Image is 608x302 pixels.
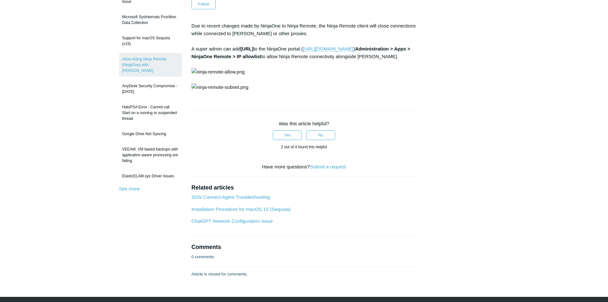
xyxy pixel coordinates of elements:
[191,68,245,76] img: ninja-remote-allow.png
[119,11,182,29] a: Microsoft SysInternals ProcMon Data Collection
[310,164,346,169] a: Submit a request
[191,218,273,224] a: ChatGPT Network Configuration Issue
[119,170,182,182] a: ElasticELAM.sys Driver Issues
[119,101,182,125] a: HaloPSA Error - Cannot call Start on a running or suspended thread.
[303,46,353,52] a: [URL][DOMAIN_NAME]
[306,130,335,140] button: This article was not helpful
[119,80,182,98] a: AnyDesk Security Compromise - [DATE]
[191,243,417,252] h2: Comments
[191,254,214,260] p: 0 comments
[191,22,417,91] p: Due to recent changes made by NinjaOne to Ninja Remote, the Ninja Remote client will close connec...
[119,128,182,140] a: Google Drive Not Syncing
[119,143,182,167] a: VEEAM: VM based backups with application aware processing are failing
[191,46,410,59] strong: Administration > Apps > NinjaOne Remote > IP allowlist
[281,145,327,149] span: 2 out of 4 found this helpful
[191,163,417,171] div: Have more questions?
[191,194,270,200] a: SGN Connect Agent Troubleshooting
[191,271,248,277] p: Article is closed for comments.
[119,186,140,191] a: See more
[119,53,182,77] a: Allow listing Ninja Remote (NinjaOne) with [PERSON_NAME]
[119,32,182,50] a: Support for macOS Sequoia (v15)
[240,46,253,51] strong: [URL]
[191,83,249,91] img: ninja-remote-subnet.png
[191,183,417,192] h2: Related articles
[191,206,291,212] a: Installation Procedure for macOS 15 (Sequoia)
[279,121,329,126] span: Was this article helpful?
[273,130,302,140] button: This article was helpful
